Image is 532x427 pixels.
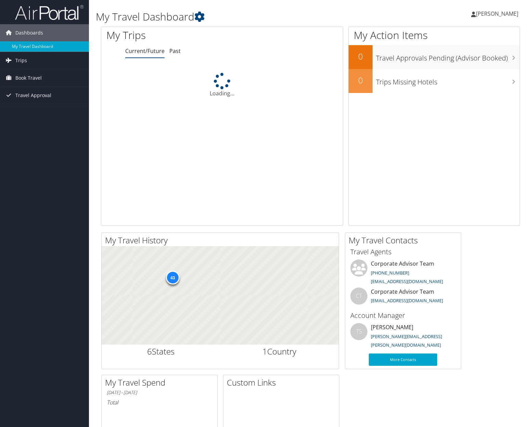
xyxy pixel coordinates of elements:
h2: 0 [349,51,373,62]
h6: Total [107,399,212,406]
li: Corporate Advisor Team [347,259,459,288]
div: 43 [166,271,179,284]
h2: Custom Links [227,377,339,388]
h3: Account Manager [350,311,456,320]
a: Past [169,47,181,55]
h3: Travel Agents [350,247,456,257]
a: 0Trips Missing Hotels [349,69,520,93]
h6: [DATE] - [DATE] [107,389,212,396]
h2: States [107,346,215,357]
h1: My Trips [106,28,237,42]
li: Corporate Advisor Team [347,288,459,310]
span: Dashboards [15,24,43,41]
div: CT [350,288,367,305]
div: Loading... [101,73,343,97]
h3: Travel Approvals Pending (Advisor Booked) [376,50,520,63]
a: [PHONE_NUMBER] [371,270,409,276]
h2: My Travel Contacts [349,235,461,246]
h2: My Travel History [105,235,339,246]
h2: My Travel Spend [105,377,217,388]
span: 1 [262,346,267,357]
h1: My Action Items [349,28,520,42]
img: airportal-logo.png [15,4,83,21]
span: Book Travel [15,69,42,86]
h3: Trips Missing Hotels [376,74,520,87]
a: [EMAIL_ADDRESS][DOMAIN_NAME] [371,297,443,304]
span: Trips [15,52,27,69]
a: Current/Future [125,47,165,55]
span: [PERSON_NAME] [476,10,518,17]
a: [PERSON_NAME] [471,3,525,24]
h1: My Travel Dashboard [96,10,382,24]
span: Travel Approval [15,87,51,104]
a: [PERSON_NAME][EMAIL_ADDRESS][PERSON_NAME][DOMAIN_NAME] [371,333,442,348]
span: 6 [147,346,152,357]
a: [EMAIL_ADDRESS][DOMAIN_NAME] [371,278,443,284]
a: More Contacts [369,353,437,366]
li: [PERSON_NAME] [347,323,459,351]
div: TS [350,323,367,340]
a: 0Travel Approvals Pending (Advisor Booked) [349,45,520,69]
h2: 0 [349,75,373,86]
h2: Country [225,346,334,357]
